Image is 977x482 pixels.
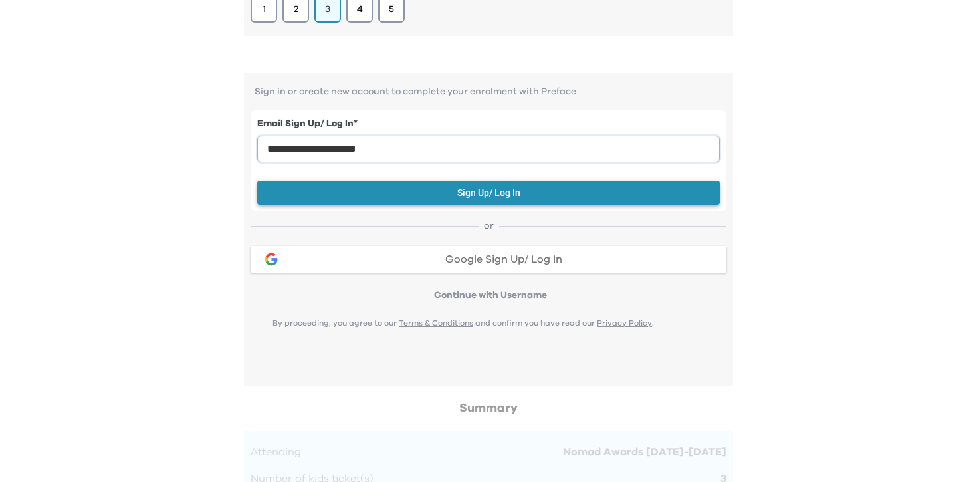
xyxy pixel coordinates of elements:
[257,117,720,131] label: Email Sign Up/ Log In *
[445,254,562,265] span: Google Sign Up/ Log In
[251,318,676,328] p: By proceeding, you agree to our and confirm you have read our .
[399,319,473,327] a: Terms & Conditions
[597,319,652,327] a: Privacy Policy
[263,251,279,267] img: google login
[257,181,720,205] button: Sign Up/ Log In
[251,246,726,273] button: google loginGoogle Sign Up/ Log In
[255,289,726,302] p: Continue with Username
[479,219,499,233] span: or
[251,86,726,97] p: Sign in or create new account to complete your enrolment with Preface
